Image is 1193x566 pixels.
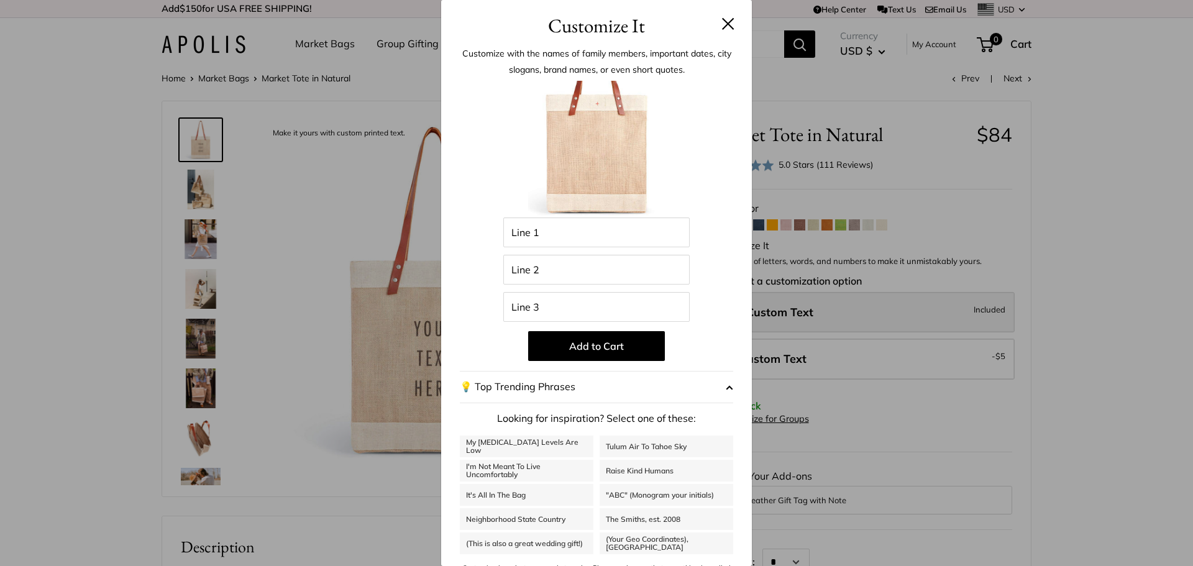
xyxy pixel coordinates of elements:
[600,532,733,554] a: (Your Geo Coordinates), [GEOGRAPHIC_DATA]
[460,532,593,554] a: (This is also a great wedding gift!)
[600,460,733,482] a: Raise Kind Humans
[460,371,733,403] button: 💡 Top Trending Phrases
[528,331,665,361] button: Add to Cart
[460,45,733,78] p: Customize with the names of family members, important dates, city slogans, brand names, or even s...
[528,81,665,217] img: Blank_Product.002.jpg
[600,436,733,457] a: Tulum Air To Tahoe Sky
[460,11,733,40] h3: Customize It
[460,484,593,506] a: It's All In The Bag
[460,460,593,482] a: I'm Not Meant To Live Uncomfortably
[460,409,733,428] p: Looking for inspiration? Select one of these:
[460,508,593,530] a: Neighborhood State Country
[460,436,593,457] a: My [MEDICAL_DATA] Levels Are Low
[600,508,733,530] a: The Smiths, est. 2008
[600,484,733,506] a: "ABC" (Monogram your initials)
